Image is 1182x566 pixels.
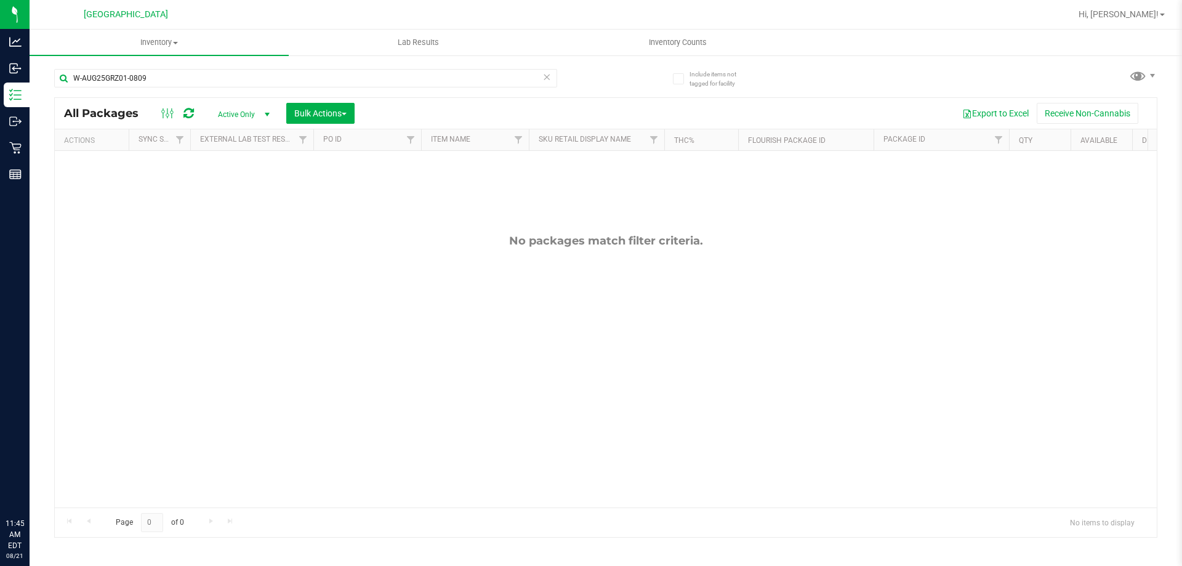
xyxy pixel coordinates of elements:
iframe: Resource center [12,467,49,504]
inline-svg: Outbound [9,115,22,127]
a: Filter [401,129,421,150]
a: Item Name [431,135,470,144]
a: External Lab Test Result [200,135,297,144]
span: No items to display [1060,513,1144,532]
span: Inventory [30,37,289,48]
inline-svg: Retail [9,142,22,154]
span: Clear [542,69,551,85]
a: Package ID [883,135,925,144]
a: Lab Results [289,30,548,55]
inline-svg: Inventory [9,89,22,101]
a: Filter [509,129,529,150]
button: Receive Non-Cannabis [1037,103,1138,124]
inline-svg: Reports [9,168,22,180]
span: [GEOGRAPHIC_DATA] [84,9,168,20]
a: THC% [674,136,694,145]
input: Search Package ID, Item Name, SKU, Lot or Part Number... [54,69,557,87]
a: Qty [1019,136,1032,145]
span: Hi, [PERSON_NAME]! [1079,9,1159,19]
p: 11:45 AM EDT [6,518,24,551]
a: Inventory [30,30,289,55]
a: Sync Status [139,135,186,144]
a: Filter [989,129,1009,150]
inline-svg: Analytics [9,36,22,48]
button: Export to Excel [954,103,1037,124]
div: No packages match filter criteria. [55,234,1157,248]
p: 08/21 [6,551,24,560]
span: Page of 0 [105,513,194,532]
button: Bulk Actions [286,103,355,124]
a: Flourish Package ID [748,136,826,145]
span: All Packages [64,107,151,120]
a: Filter [644,129,664,150]
a: Sku Retail Display Name [539,135,631,144]
span: Inventory Counts [632,37,723,48]
div: Actions [64,136,124,145]
a: Inventory Counts [548,30,807,55]
a: Available [1080,136,1117,145]
span: Lab Results [381,37,456,48]
inline-svg: Inbound [9,62,22,75]
span: Include items not tagged for facility [689,70,751,88]
a: Filter [170,129,190,150]
a: PO ID [323,135,342,144]
span: Bulk Actions [294,108,347,118]
a: Filter [293,129,313,150]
